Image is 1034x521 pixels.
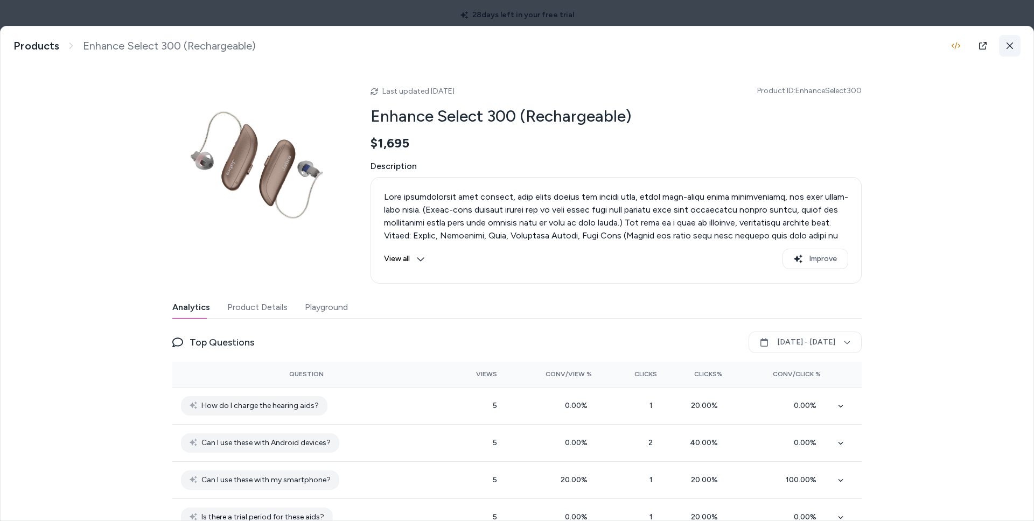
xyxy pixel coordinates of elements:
img: sku_es300_bronze.jpg [172,78,345,250]
span: 0.00 % [794,438,821,447]
nav: breadcrumb [13,39,256,53]
span: 5 [493,475,497,484]
span: Description [371,160,862,173]
span: 5 [493,401,497,410]
span: 2 [648,438,657,447]
span: Product ID: EnhanceSelect300 [757,86,862,96]
button: Question [289,365,324,383]
a: Products [13,39,59,53]
span: 0.00 % [565,401,592,410]
span: Top Questions [190,335,254,350]
button: Analytics [172,297,210,318]
span: $1,695 [371,135,409,151]
button: Improve [783,249,848,269]
button: View all [384,249,425,269]
button: Conv/Click % [739,365,821,383]
button: Clicks% [674,365,722,383]
span: 20.00 % [691,475,722,484]
span: 20.00 % [561,475,592,484]
span: Clicks [634,370,657,378]
span: Clicks% [694,370,722,378]
button: Conv/View % [514,365,592,383]
span: How do I charge the hearing aids? [201,399,319,412]
span: Question [289,370,324,378]
span: 20.00 % [691,401,722,410]
button: Product Details [227,297,288,318]
span: 40.00 % [690,438,722,447]
span: 1 [649,401,657,410]
span: 100.00 % [786,475,821,484]
button: Views [449,365,497,383]
h2: Enhance Select 300 (Rechargeable) [371,106,862,126]
span: 0.00 % [565,438,592,447]
button: [DATE] - [DATE] [749,332,862,353]
span: Views [476,370,497,378]
span: Conv/View % [546,370,592,378]
button: Playground [305,297,348,318]
span: 0.00 % [794,401,821,410]
span: Can I use these with Android devices? [201,436,331,449]
span: 5 [493,438,497,447]
span: Last updated [DATE] [382,87,455,96]
span: 1 [649,475,657,484]
span: Enhance Select 300 (Rechargeable) [83,39,256,53]
span: Can I use these with my smartphone? [201,474,331,487]
span: Conv/Click % [773,370,821,378]
button: Clicks [609,365,657,383]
